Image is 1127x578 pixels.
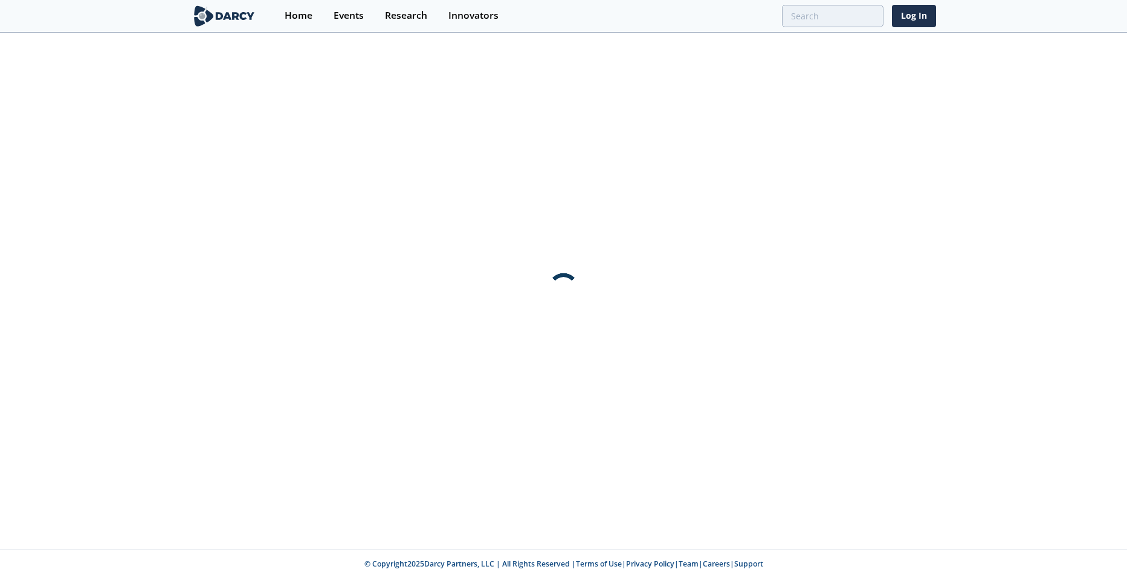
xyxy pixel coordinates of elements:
a: Terms of Use [576,559,622,569]
div: Innovators [448,11,499,21]
div: Events [334,11,364,21]
a: Careers [703,559,730,569]
input: Advanced Search [782,5,883,27]
a: Support [734,559,763,569]
div: Home [285,11,312,21]
img: logo-wide.svg [192,5,257,27]
a: Log In [892,5,936,27]
a: Team [679,559,699,569]
p: © Copyright 2025 Darcy Partners, LLC | All Rights Reserved | | | | | [117,559,1011,570]
a: Privacy Policy [626,559,674,569]
div: Research [385,11,427,21]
